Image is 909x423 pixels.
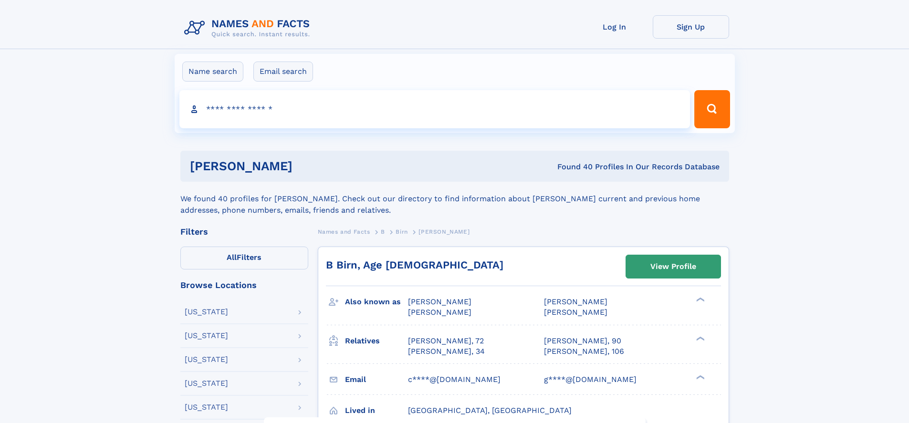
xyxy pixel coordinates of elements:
[396,226,407,237] a: Birn
[180,15,318,41] img: Logo Names and Facts
[179,90,690,128] input: search input
[185,308,228,316] div: [US_STATE]
[626,255,721,278] a: View Profile
[185,332,228,340] div: [US_STATE]
[408,297,471,306] span: [PERSON_NAME]
[650,256,696,278] div: View Profile
[694,335,705,341] div: ❯
[544,346,624,357] a: [PERSON_NAME], 106
[418,228,470,235] span: [PERSON_NAME]
[180,182,729,216] div: We found 40 profiles for [PERSON_NAME]. Check out our directory to find information about [PERSON...
[182,62,243,82] label: Name search
[408,308,471,317] span: [PERSON_NAME]
[180,247,308,269] label: Filters
[544,336,621,346] a: [PERSON_NAME], 90
[653,15,729,39] a: Sign Up
[694,90,730,128] button: Search Button
[694,374,705,380] div: ❯
[345,333,408,349] h3: Relatives
[185,356,228,363] div: [US_STATE]
[408,406,572,415] span: [GEOGRAPHIC_DATA], [GEOGRAPHIC_DATA]
[345,402,408,419] h3: Lived in
[694,297,705,303] div: ❯
[381,226,385,237] a: B
[425,162,720,172] div: Found 40 Profiles In Our Records Database
[190,160,425,172] h1: [PERSON_NAME]
[345,294,408,310] h3: Also known as
[326,259,503,271] a: B Birn, Age [DEMOGRAPHIC_DATA]
[185,403,228,411] div: [US_STATE]
[185,380,228,387] div: [US_STATE]
[396,228,407,235] span: Birn
[345,371,408,388] h3: Email
[180,227,308,236] div: Filters
[180,281,308,289] div: Browse Locations
[318,226,370,237] a: Names and Facts
[408,346,485,357] a: [PERSON_NAME], 34
[576,15,653,39] a: Log In
[227,253,237,262] span: All
[544,297,607,306] span: [PERSON_NAME]
[381,228,385,235] span: B
[408,336,484,346] a: [PERSON_NAME], 72
[253,62,313,82] label: Email search
[544,308,607,317] span: [PERSON_NAME]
